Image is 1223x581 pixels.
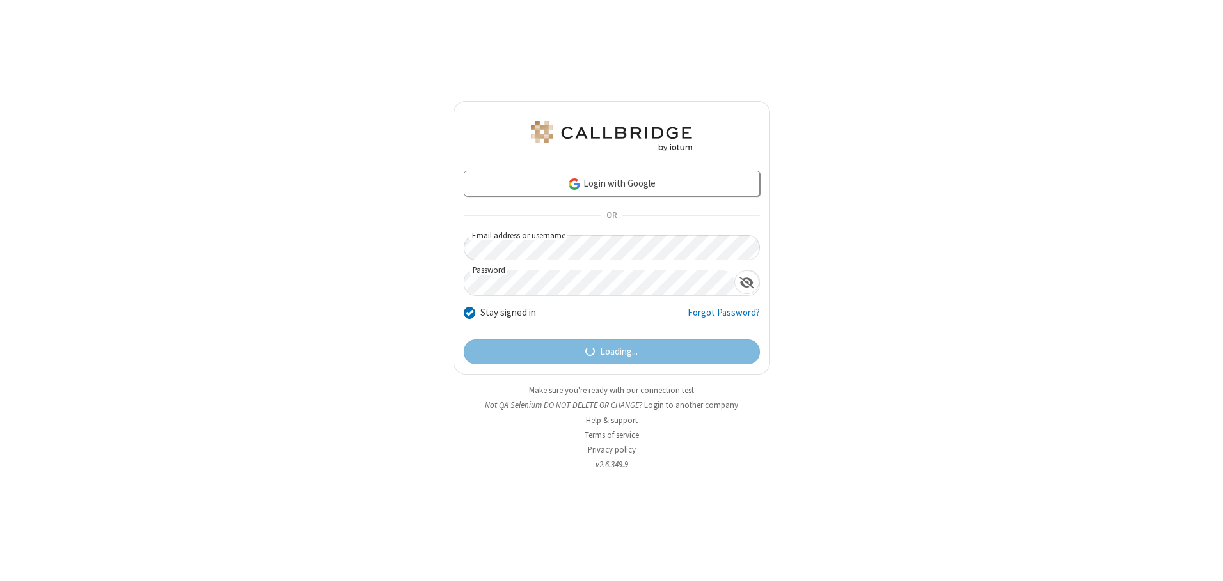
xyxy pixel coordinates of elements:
a: Login with Google [464,171,760,196]
a: Privacy policy [588,444,636,455]
label: Stay signed in [480,306,536,320]
li: Not QA Selenium DO NOT DELETE OR CHANGE? [454,399,770,411]
div: Show password [734,270,759,294]
li: v2.6.349.9 [454,458,770,470]
a: Terms of service [585,430,639,440]
span: Loading... [600,345,638,359]
a: Make sure you're ready with our connection test [529,385,694,396]
img: google-icon.png [567,177,581,191]
button: Loading... [464,339,760,365]
input: Password [464,270,734,295]
img: QA Selenium DO NOT DELETE OR CHANGE [528,121,695,151]
button: Login to another company [644,399,738,411]
input: Email address or username [464,235,760,260]
span: OR [601,207,622,225]
a: Help & support [586,415,638,426]
a: Forgot Password? [688,306,760,330]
